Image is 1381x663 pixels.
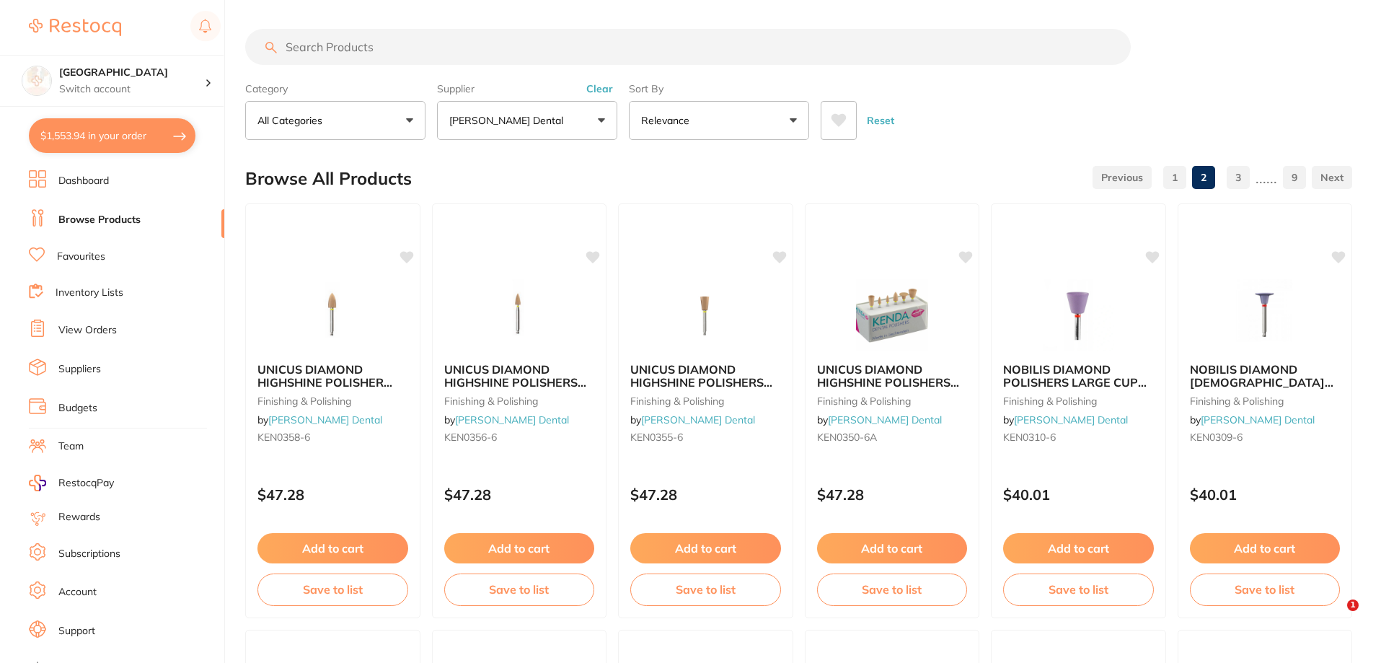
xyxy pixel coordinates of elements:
[1192,163,1215,192] a: 2
[1190,413,1315,426] span: by
[1003,574,1154,605] button: Save to list
[582,82,617,95] button: Clear
[1003,431,1056,444] span: KEN0310-6
[630,395,781,407] small: finishing & polishing
[58,439,84,454] a: Team
[630,533,781,563] button: Add to cart
[449,113,569,128] p: [PERSON_NAME] Dental
[444,431,497,444] span: KEN0356-6
[1218,279,1312,351] img: NOBILIS DIAMOND POLISHERS DISC PK6
[59,66,205,80] h4: Katoomba Dental Centre
[444,395,595,407] small: finishing & polishing
[257,363,408,390] b: UNICUS DIAMOND HIGHSHINE POLISHER POINT PK6
[58,213,141,227] a: Browse Products
[817,362,959,403] span: UNICUS DIAMOND HIGHSHINE POLISHERS ASSORT SET PK6
[444,486,595,503] p: $47.28
[472,279,566,351] img: UNICUS DIAMOND HIGHSHINE POLISHERS SMALL POINT PK6
[58,174,109,188] a: Dashboard
[1163,163,1186,192] a: 1
[1190,363,1341,390] b: NOBILIS DIAMOND POLISHERS DISC PK6
[630,363,781,390] b: UNICUS DIAMOND HIGHSHINE POLISHERS CUP PK6
[1190,533,1341,563] button: Add to cart
[29,475,46,491] img: RestocqPay
[630,362,772,403] span: UNICUS DIAMOND HIGHSHINE POLISHERS CUP PK6
[29,475,114,491] a: RestocqPay
[29,118,195,153] button: $1,553.94 in your order
[268,413,382,426] a: [PERSON_NAME] Dental
[629,101,809,140] button: Relevance
[245,169,412,189] h2: Browse All Products
[444,574,595,605] button: Save to list
[58,362,101,377] a: Suppliers
[630,413,755,426] span: by
[1003,533,1154,563] button: Add to cart
[1014,413,1128,426] a: [PERSON_NAME] Dental
[1031,279,1125,351] img: NOBILIS DIAMOND POLISHERS LARGE CUP PK6
[630,431,683,444] span: KEN0355-6
[257,395,408,407] small: finishing & polishing
[1190,431,1243,444] span: KEN0309-6
[257,431,310,444] span: KEN0358-6
[817,486,968,503] p: $47.28
[1190,574,1341,605] button: Save to list
[1003,486,1154,503] p: $40.01
[817,363,968,390] b: UNICUS DIAMOND HIGHSHINE POLISHERS ASSORT SET PK6
[444,533,595,563] button: Add to cart
[817,574,968,605] button: Save to list
[817,431,877,444] span: KEN0350-6A
[641,113,695,128] p: Relevance
[58,510,100,524] a: Rewards
[257,533,408,563] button: Add to cart
[1003,395,1154,407] small: finishing & polishing
[56,286,123,300] a: Inventory Lists
[444,363,595,390] b: UNICUS DIAMOND HIGHSHINE POLISHERS SMALL POINT PK6
[1190,395,1341,407] small: finishing & polishing
[58,624,95,638] a: Support
[1003,413,1128,426] span: by
[22,66,51,95] img: Katoomba Dental Centre
[828,413,942,426] a: [PERSON_NAME] Dental
[1190,486,1341,503] p: $40.01
[658,279,752,351] img: UNICUS DIAMOND HIGHSHINE POLISHERS CUP PK6
[29,11,121,44] a: Restocq Logo
[1283,163,1306,192] a: 9
[58,323,117,338] a: View Orders
[59,82,205,97] p: Switch account
[455,413,569,426] a: [PERSON_NAME] Dental
[845,279,939,351] img: UNICUS DIAMOND HIGHSHINE POLISHERS ASSORT SET PK6
[57,250,105,264] a: Favourites
[1256,170,1277,186] p: ......
[1201,413,1315,426] a: [PERSON_NAME] Dental
[245,82,425,95] label: Category
[58,585,97,600] a: Account
[630,574,781,605] button: Save to list
[817,413,942,426] span: by
[257,413,382,426] span: by
[817,533,968,563] button: Add to cart
[641,413,755,426] a: [PERSON_NAME] Dental
[1318,600,1352,634] iframe: Intercom live chat
[245,29,1131,65] input: Search Products
[1003,363,1154,390] b: NOBILIS DIAMOND POLISHERS LARGE CUP PK6
[1227,163,1250,192] a: 3
[29,19,121,36] img: Restocq Logo
[257,486,408,503] p: $47.28
[817,395,968,407] small: finishing & polishing
[58,547,120,561] a: Subscriptions
[1347,600,1359,611] span: 1
[862,101,899,140] button: Reset
[437,82,617,95] label: Supplier
[245,101,425,140] button: All Categories
[1003,362,1147,403] span: NOBILIS DIAMOND POLISHERS LARGE CUP PK6
[630,486,781,503] p: $47.28
[437,101,617,140] button: [PERSON_NAME] Dental
[1190,362,1333,403] span: NOBILIS DIAMOND [DEMOGRAPHIC_DATA] DISC PK6
[629,82,809,95] label: Sort By
[286,279,379,351] img: UNICUS DIAMOND HIGHSHINE POLISHER POINT PK6
[58,476,114,491] span: RestocqPay
[58,401,97,416] a: Budgets
[444,413,569,426] span: by
[444,362,586,403] span: UNICUS DIAMOND HIGHSHINE POLISHERS SMALL POINT PK6
[257,113,328,128] p: All Categories
[257,362,392,403] span: UNICUS DIAMOND HIGHSHINE POLISHER POINT PK6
